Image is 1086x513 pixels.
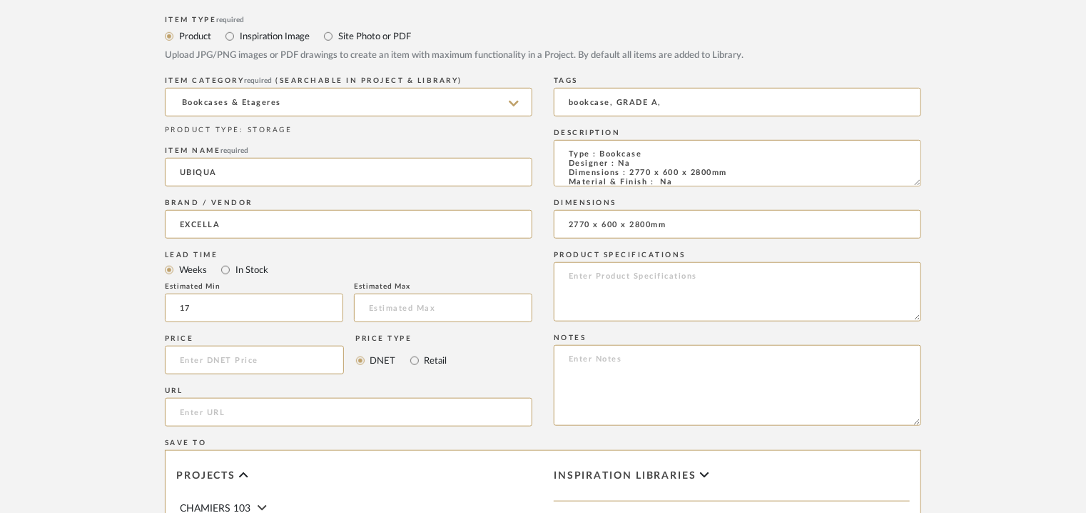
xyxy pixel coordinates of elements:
[240,126,293,134] span: : STORAGE
[238,29,310,44] label: Inspiration Image
[356,334,447,343] div: Price Type
[165,334,344,343] div: Price
[217,16,245,24] span: required
[165,282,343,291] div: Estimated Min
[178,262,207,278] label: Weeks
[165,199,532,207] div: Brand / Vendor
[165,387,532,395] div: URL
[165,88,532,116] input: Type a category to search and select
[165,146,532,155] div: Item name
[165,158,532,186] input: Enter Name
[176,470,235,482] span: Projects
[245,77,273,84] span: required
[337,29,411,44] label: Site Photo or PDF
[165,49,921,63] div: Upload JPG/PNG images or PDF drawings to create an item with maximum functionality in a Project. ...
[165,27,921,45] mat-radio-group: Select item type
[554,470,696,482] span: Inspiration libraries
[554,251,921,259] div: Product Specifications
[165,210,532,239] input: Unknown
[165,125,532,136] div: PRODUCT TYPE
[178,29,211,44] label: Product
[554,76,921,85] div: Tags
[165,439,921,447] div: Save To
[234,262,268,278] label: In Stock
[165,251,532,259] div: Lead Time
[276,77,463,84] span: (Searchable in Project & Library)
[356,346,447,374] mat-radio-group: Select price type
[423,353,447,369] label: Retail
[354,294,532,322] input: Estimated Max
[165,398,532,427] input: Enter URL
[554,210,921,239] input: Enter Dimensions
[165,346,344,374] input: Enter DNET Price
[165,261,532,279] mat-radio-group: Select item type
[369,353,396,369] label: DNET
[165,294,343,322] input: Estimated Min
[554,334,921,342] div: Notes
[354,282,532,291] div: Estimated Max
[554,88,921,116] input: Enter Keywords, Separated by Commas
[165,76,532,85] div: ITEM CATEGORY
[554,199,921,207] div: Dimensions
[554,129,921,137] div: Description
[221,147,249,154] span: required
[165,16,921,24] div: Item Type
